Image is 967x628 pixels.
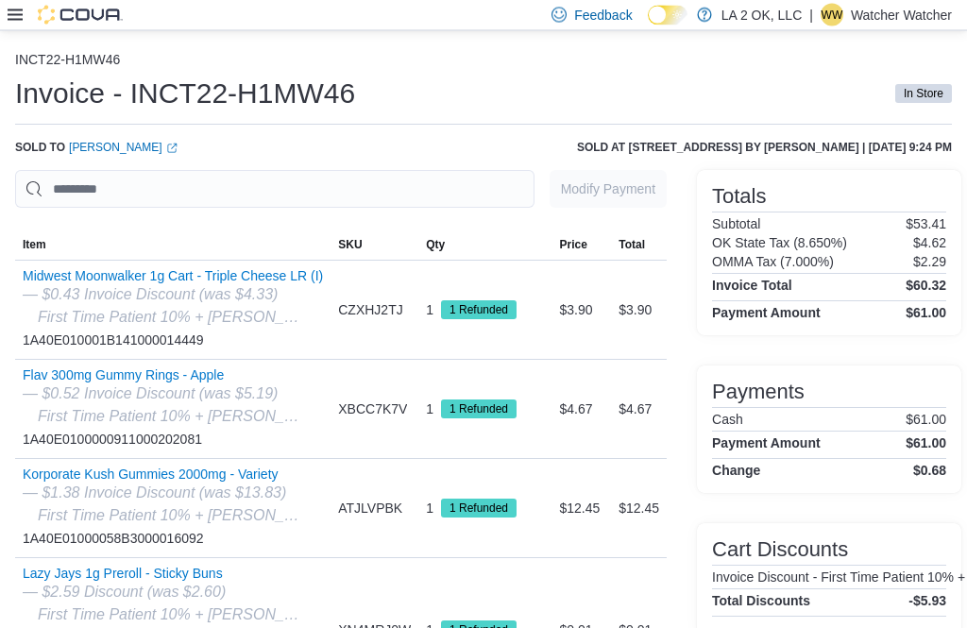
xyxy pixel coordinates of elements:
button: INCT22-H1MW46 [15,53,120,68]
button: Midwest Moonwalker 1g Cart - Triple Cheese LR (I) [23,269,323,284]
svg: External link [166,144,178,155]
div: Sold to [15,141,178,156]
img: Cova [38,6,123,25]
i: First Time Patient 10% + [PERSON_NAME] ([PERSON_NAME]) [38,508,470,524]
input: Dark Mode [648,6,687,25]
span: Feedback [574,6,632,25]
p: $61.00 [906,413,946,428]
span: Total [619,238,645,253]
span: WW [822,4,843,26]
div: 1A40E010001B141000014449 [23,269,323,352]
h6: Subtotal [712,217,760,232]
a: [PERSON_NAME]External link [69,141,178,156]
p: $53.41 [906,217,946,232]
p: Watcher Watcher [851,4,952,26]
h4: $61.00 [906,306,946,321]
p: $4.62 [913,236,946,251]
h1: Invoice - INCT22-H1MW46 [15,76,355,113]
nav: An example of EuiBreadcrumbs [15,53,952,72]
h3: Totals [712,186,766,209]
h4: $61.00 [906,436,946,451]
div: $4.67 [551,391,611,429]
h4: Payment Amount [712,306,821,321]
span: Item [23,238,46,253]
button: Total [611,230,667,261]
div: $3.90 [611,292,667,330]
p: $2.29 [913,255,946,270]
h6: OMMA Tax (7.000%) [712,255,834,270]
h4: Total Discounts [712,594,810,609]
span: 1 Refunded [450,302,508,319]
div: 1 [426,399,517,421]
div: — $0.43 Invoice Discount (was $4.33) [23,284,323,307]
button: Flav 300mg Gummy Rings - Apple [23,368,306,383]
span: Price [559,238,586,253]
div: $12.45 [551,490,611,528]
div: 1A40E01000058B3000016092 [23,467,306,551]
span: 1 Refunded [441,301,517,320]
h4: -$5.93 [908,594,946,609]
span: 1 Refunded [450,501,508,518]
span: CZXHJ2TJ [338,299,402,322]
h3: Cart Discounts [712,539,848,562]
i: First Time Patient 10% + [PERSON_NAME] ([PERSON_NAME]) [38,607,470,623]
span: Modify Payment [561,180,655,199]
span: In Store [895,85,952,104]
h6: OK State Tax (8.650%) [712,236,847,251]
div: 1A40E0100000911000202081 [23,368,306,451]
input: This is a search bar. As you type, the results lower in the page will automatically filter. [15,171,534,209]
span: Dark Mode [648,25,649,26]
span: XBCC7K7V [338,399,407,421]
span: ATJLVPBK [338,498,402,520]
h4: $60.32 [906,279,946,294]
span: 1 Refunded [441,400,517,419]
button: Price [551,230,611,261]
h4: Change [712,464,760,479]
h4: $0.68 [913,464,946,479]
div: 1 [426,299,517,322]
button: Modify Payment [550,171,667,209]
i: First Time Patient 10% + [PERSON_NAME] ([PERSON_NAME]) [38,409,470,425]
span: In Store [904,86,943,103]
span: Qty [426,238,445,253]
div: Watcher Watcher [821,4,843,26]
div: — $1.38 Invoice Discount (was $13.83) [23,483,306,505]
p: | [809,4,813,26]
button: SKU [331,230,418,261]
h4: Payment Amount [712,436,821,451]
div: — $2.59 Discount (was $2.60) [23,582,306,604]
h3: Payments [712,382,805,404]
h6: Sold at [STREET_ADDRESS] by [PERSON_NAME] | [DATE] 9:24 PM [577,141,952,156]
span: SKU [338,238,362,253]
button: Korporate Kush Gummies 2000mg - Variety [23,467,306,483]
span: 1 Refunded [450,401,508,418]
h4: Invoice Total [712,279,792,294]
div: — $0.52 Invoice Discount (was $5.19) [23,383,306,406]
i: First Time Patient 10% + [PERSON_NAME] ([PERSON_NAME]) [38,310,470,326]
div: $12.45 [611,490,667,528]
button: Qty [418,230,551,261]
div: $3.90 [551,292,611,330]
div: 1 [426,498,517,520]
p: LA 2 OK, LLC [721,4,803,26]
div: $4.67 [611,391,667,429]
button: Lazy Jays 1g Preroll - Sticky Buns [23,567,306,582]
span: 1 Refunded [441,500,517,518]
h6: Cash [712,413,743,428]
button: Item [15,230,331,261]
